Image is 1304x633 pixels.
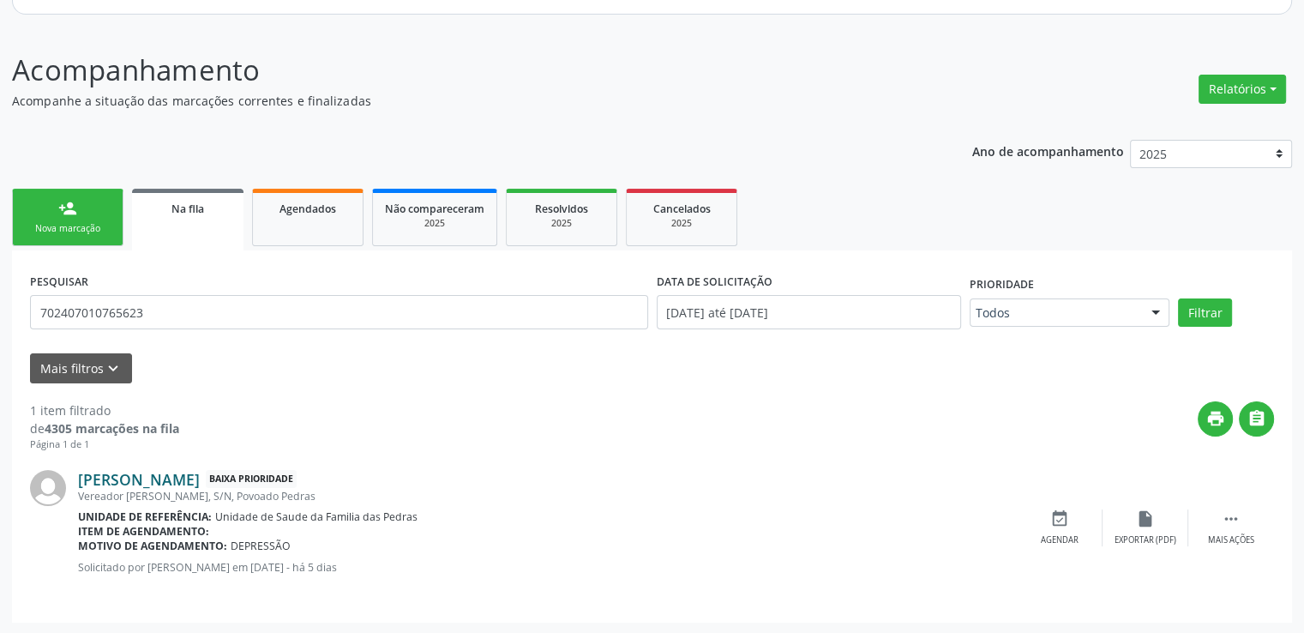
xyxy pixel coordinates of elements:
button: Filtrar [1178,298,1232,328]
button:  [1239,401,1274,437]
button: Mais filtroskeyboard_arrow_down [30,353,132,383]
span: Todos [976,304,1135,322]
b: Item de agendamento: [78,524,209,539]
label: Prioridade [970,272,1034,298]
div: Exportar (PDF) [1115,534,1176,546]
input: Nome, CNS [30,295,648,329]
i: event_available [1050,509,1069,528]
b: Motivo de agendamento: [78,539,227,553]
i: insert_drive_file [1136,509,1155,528]
span: Baixa Prioridade [206,470,297,488]
span: Agendados [279,202,336,216]
div: de [30,419,179,437]
input: Selecione um intervalo [657,295,961,329]
div: 1 item filtrado [30,401,179,419]
span: Resolvidos [535,202,588,216]
p: Ano de acompanhamento [972,140,1124,161]
div: 2025 [519,217,604,230]
span: Unidade de Saude da Familia das Pedras [215,509,418,524]
div: Agendar [1041,534,1079,546]
div: Nova marcação [25,222,111,235]
b: Unidade de referência: [78,509,212,524]
p: Acompanhe a situação das marcações correntes e finalizadas [12,92,908,110]
a: [PERSON_NAME] [78,470,200,489]
i: keyboard_arrow_down [104,359,123,378]
span: Na fila [171,202,204,216]
label: DATA DE SOLICITAÇÃO [657,268,772,295]
i:  [1222,509,1241,528]
span: DEPRESSÃO [231,539,291,553]
strong: 4305 marcações na fila [45,420,179,437]
p: Acompanhamento [12,49,908,92]
p: Solicitado por [PERSON_NAME] em [DATE] - há 5 dias [78,560,1017,575]
img: img [30,470,66,506]
label: PESQUISAR [30,268,88,295]
i: print [1206,409,1225,428]
div: Mais ações [1208,534,1254,546]
button: Relatórios [1199,75,1286,104]
span: Cancelados [653,202,711,216]
div: 2025 [639,217,724,230]
i:  [1247,409,1266,428]
div: 2025 [385,217,484,230]
button: print [1198,401,1233,437]
div: person_add [58,199,77,218]
div: Página 1 de 1 [30,437,179,452]
div: Vereador [PERSON_NAME], S/N, Povoado Pedras [78,489,1017,503]
span: Não compareceram [385,202,484,216]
